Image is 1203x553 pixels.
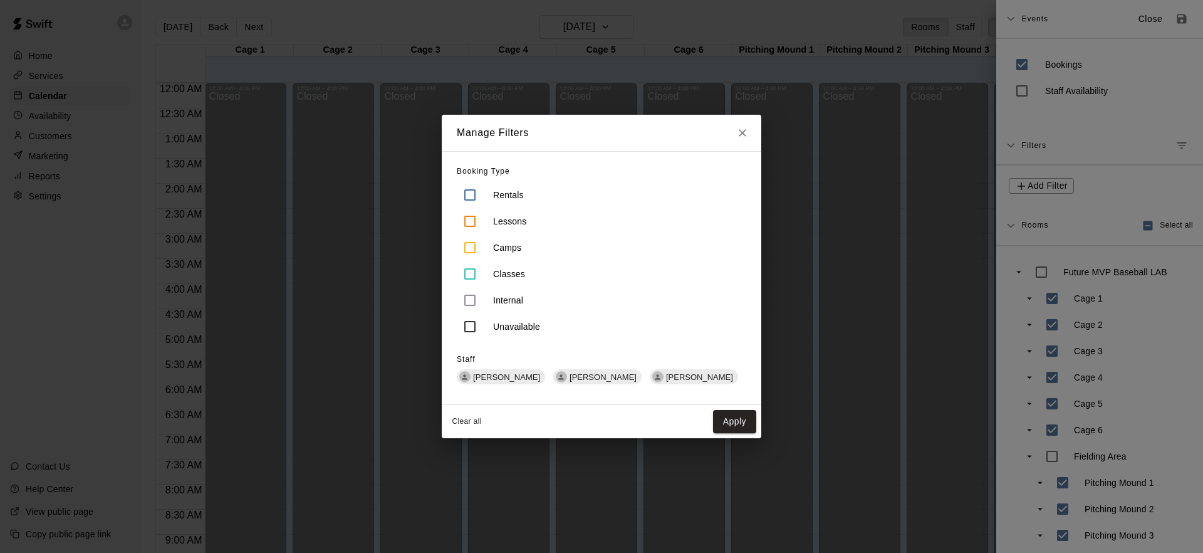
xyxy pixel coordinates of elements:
button: Clear all [447,411,487,432]
div: [PERSON_NAME] [553,369,642,384]
button: Close [731,115,754,151]
button: Apply [713,410,756,433]
p: Lessons [493,215,526,228]
div: [PERSON_NAME] [457,369,545,384]
p: Classes [493,268,525,280]
p: Camps [493,241,521,254]
div: Henry hsieh [652,371,664,382]
span: Booking Type [457,167,510,176]
div: Nathan Lee [459,371,471,382]
div: [PERSON_NAME] [650,369,738,384]
div: Kenneth Lu [556,371,567,382]
p: Unavailable [493,320,540,333]
h2: Manage Filters [442,115,544,151]
p: Rentals [493,189,524,201]
span: [PERSON_NAME] [661,372,738,382]
span: [PERSON_NAME] [468,372,545,382]
span: [PERSON_NAME] [565,372,642,382]
p: Internal [493,294,523,307]
span: Staff [457,355,475,364]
